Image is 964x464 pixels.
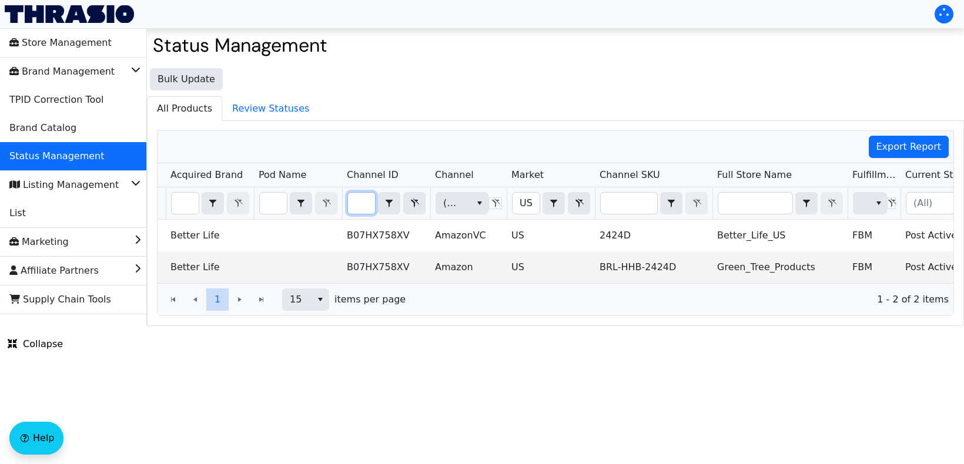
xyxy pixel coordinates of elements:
span: 1 - 2 of 2 items [415,292,949,307]
span: Brand Management [9,62,115,81]
th: Filter [595,187,712,220]
span: Supply Chain Tools [9,290,111,309]
button: select [202,193,223,214]
td: BRL-HHB-2424D [595,251,712,283]
td: US [507,251,595,283]
span: Choose Operator [543,192,565,214]
span: Marketing [9,233,69,251]
span: Market [511,168,544,182]
span: Full Store Name [717,168,792,182]
th: Filter [712,187,848,220]
button: select [312,289,329,310]
button: select [661,193,682,214]
input: Filter [718,193,792,214]
span: Review Statuses [223,97,319,120]
span: Collapse [8,337,63,351]
span: items per page [334,292,406,307]
th: Filter [166,187,254,220]
input: Filter [260,193,287,214]
td: AmazonVC [430,220,507,251]
span: Help [33,431,54,445]
span: Store Management [9,33,112,52]
td: Better Life [166,220,254,251]
td: Green_Tree_Products [712,251,848,283]
span: Choose Operator [290,192,312,214]
span: TPID Correction Tool [9,90,103,109]
button: select [543,193,564,214]
span: Choose Operator [202,192,224,214]
div: Page 1 of 1 [158,283,953,315]
span: Listing Management [9,176,119,194]
span: Affiliate Partners [9,261,99,280]
span: Status Management [9,147,104,166]
span: Channel ID [347,168,399,182]
span: Acquired Brand [170,168,243,182]
span: List [9,204,26,223]
td: FBM [848,220,901,251]
button: Help floatingactionbutton [9,422,63,455]
td: Better Life [166,251,254,283]
input: Filter [172,193,199,214]
button: select [379,193,400,214]
td: FBM [848,251,901,283]
button: Clear [403,192,426,214]
button: select [870,193,887,214]
span: Export Report [876,140,942,154]
th: Filter [430,187,507,220]
th: Filter [848,187,901,220]
td: US [507,220,595,251]
button: Export Report [869,136,949,158]
td: Amazon [430,251,507,283]
button: Bulk Update [150,68,223,90]
span: Channel [435,168,474,182]
td: 2424D [595,220,712,251]
span: (All) [443,196,461,210]
input: Filter [513,193,540,214]
span: Choose Operator [378,192,400,214]
span: Pod Name [259,168,306,182]
span: 15 [290,292,304,307]
span: 1 [215,292,220,307]
td: Better_Life_US [712,220,848,251]
span: Brand Catalog [9,119,76,137]
button: select [290,193,312,214]
th: Filter [254,187,342,220]
td: B07HX758XV [342,220,430,251]
img: Thrasio Logo [5,5,134,23]
button: select [796,193,817,214]
th: Filter [342,187,430,220]
span: Choose Operator [660,192,682,214]
th: Filter [507,187,595,220]
span: Bulk Update [158,72,215,86]
input: Filter [601,193,657,214]
span: Page size [282,288,329,311]
span: Fulfillment [852,168,896,182]
span: All Products [148,97,222,120]
span: Choose Operator [795,192,818,214]
span: Channel SKU [600,168,660,182]
button: Page 1 [206,288,229,311]
button: select [471,193,488,214]
h2: Status Management [153,34,958,56]
button: Clear [568,192,590,214]
input: Filter [348,193,375,214]
td: B07HX758XV [342,251,430,283]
